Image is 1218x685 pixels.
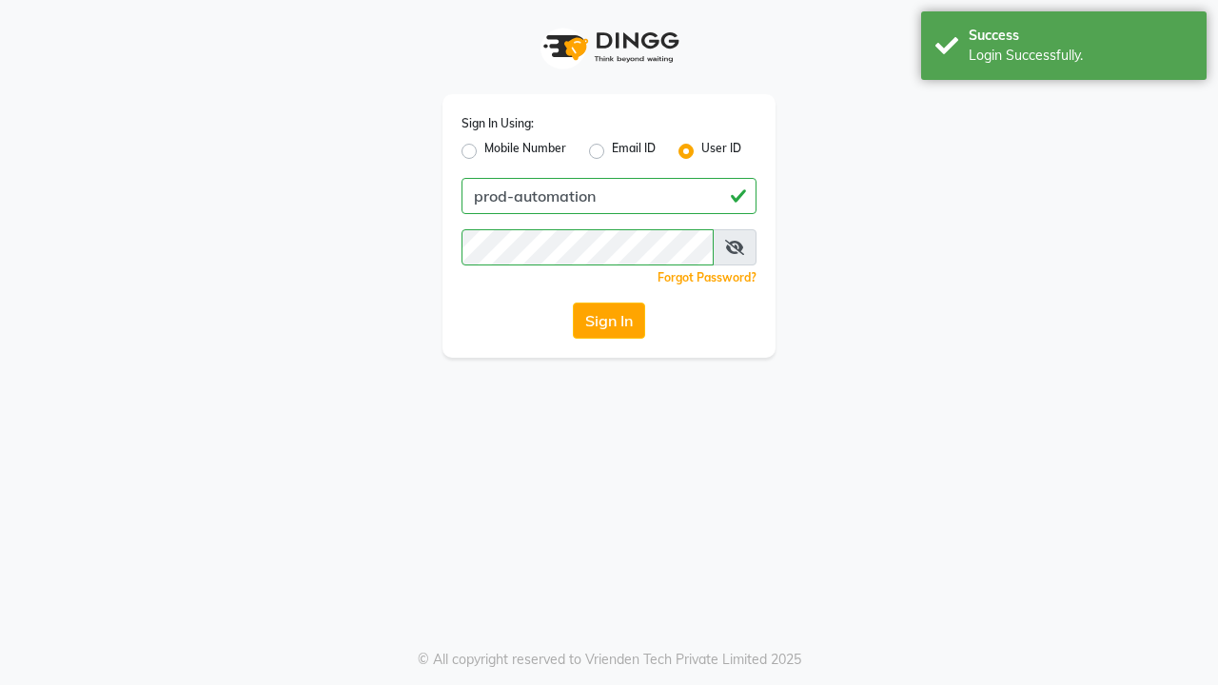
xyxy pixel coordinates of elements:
[462,115,534,132] label: Sign In Using:
[969,46,1192,66] div: Login Successfully.
[658,270,756,284] a: Forgot Password?
[484,140,566,163] label: Mobile Number
[462,178,756,214] input: Username
[462,229,714,265] input: Username
[573,303,645,339] button: Sign In
[701,140,741,163] label: User ID
[533,19,685,75] img: logo1.svg
[969,26,1192,46] div: Success
[612,140,656,163] label: Email ID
